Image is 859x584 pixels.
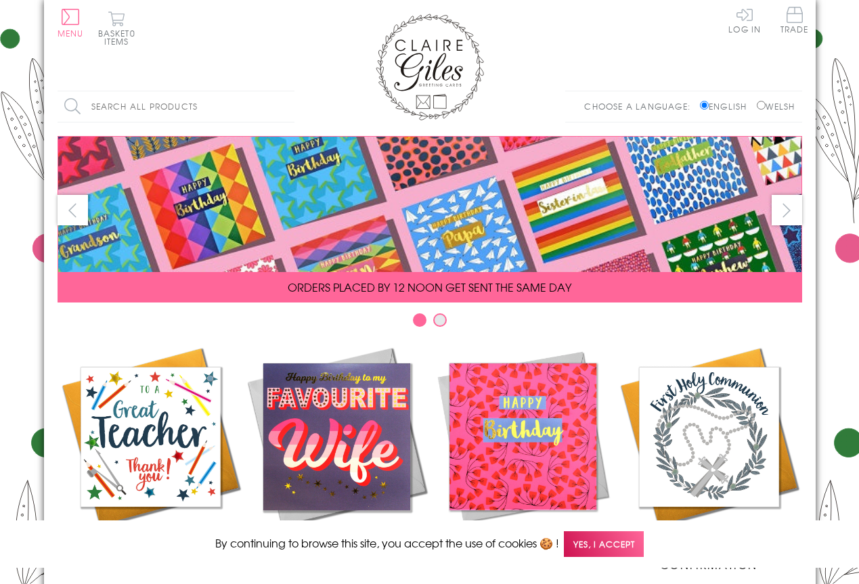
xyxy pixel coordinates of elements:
span: Menu [58,27,84,39]
button: Carousel Page 1 (Current Slide) [413,313,426,327]
a: New Releases [244,344,430,556]
label: Welsh [757,100,795,112]
button: next [772,195,802,225]
label: English [700,100,753,112]
a: Log In [728,7,761,33]
a: Trade [780,7,809,36]
button: prev [58,195,88,225]
button: Carousel Page 2 [433,313,447,327]
button: Menu [58,9,84,37]
span: ORDERS PLACED BY 12 NOON GET SENT THE SAME DAY [288,279,571,295]
span: Yes, I accept [564,531,644,558]
a: Academic [58,344,244,556]
img: Claire Giles Greetings Cards [376,14,484,120]
p: Choose a language: [584,100,697,112]
span: 0 items [104,27,135,47]
input: Search [281,91,294,122]
input: Search all products [58,91,294,122]
button: Basket0 items [98,11,135,45]
input: English [700,101,709,110]
a: Birthdays [430,344,616,556]
input: Welsh [757,101,766,110]
a: Communion and Confirmation [616,344,802,572]
span: Trade [780,7,809,33]
div: Carousel Pagination [58,313,802,334]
